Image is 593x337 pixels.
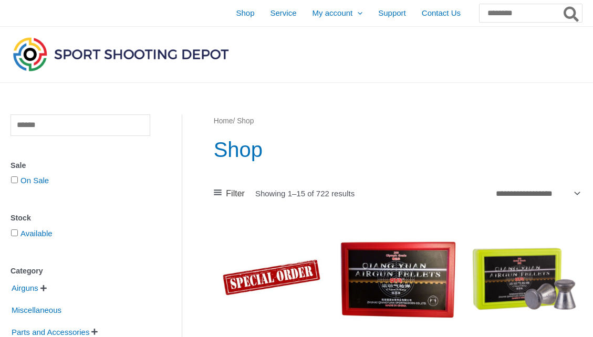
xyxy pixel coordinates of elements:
[214,135,582,164] h1: Shop
[214,221,329,336] img: Special Order Item
[40,285,47,292] span: 
[11,327,90,335] a: Parts and Accessories
[226,186,245,202] span: Filter
[492,185,582,201] select: Shop order
[11,301,63,319] span: Miscellaneous
[214,117,233,125] a: Home
[11,305,63,314] a: Miscellaneous
[11,35,231,73] img: Sport Shooting Depot
[11,283,39,292] a: Airguns
[214,186,245,202] a: Filter
[91,328,98,335] span: 
[11,158,150,173] div: Sale
[11,210,150,226] div: Stock
[11,176,18,183] input: On Sale
[11,279,39,297] span: Airguns
[214,114,582,128] nav: Breadcrumb
[11,264,150,279] div: Category
[561,4,582,22] button: Search
[340,221,455,336] img: QYS Olympic Pellets
[466,221,582,336] img: QYS Match Pellets
[20,229,53,238] a: Available
[11,229,18,236] input: Available
[20,176,49,185] a: On Sale
[255,189,355,197] p: Showing 1–15 of 722 results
